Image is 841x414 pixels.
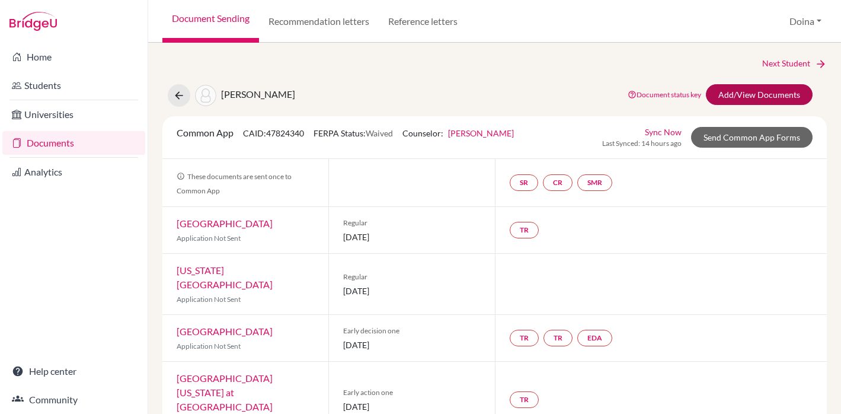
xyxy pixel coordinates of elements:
a: Send Common App Forms [691,127,813,148]
span: Early action one [343,387,480,398]
button: Doina [784,10,827,33]
span: Application Not Sent [177,295,241,304]
a: TR [543,330,573,346]
a: [US_STATE][GEOGRAPHIC_DATA] [177,265,273,290]
a: Add/View Documents [706,84,813,105]
a: Community [2,388,145,412]
a: Documents [2,131,145,155]
span: Waived [366,128,393,138]
span: [DATE] [343,400,480,413]
span: Regular [343,218,480,228]
a: Home [2,45,145,69]
a: SR [510,174,538,191]
span: [DATE] [343,231,480,243]
a: Help center [2,359,145,383]
span: Application Not Sent [177,342,241,351]
a: [PERSON_NAME] [448,128,514,138]
span: Regular [343,272,480,282]
a: Document status key [628,90,701,99]
span: Application Not Sent [177,234,241,243]
span: Early decision one [343,326,480,336]
a: CR [543,174,573,191]
a: Analytics [2,160,145,184]
a: [GEOGRAPHIC_DATA] [177,326,273,337]
span: These documents are sent once to Common App [177,172,292,195]
img: Bridge-U [9,12,57,31]
a: TR [510,391,539,408]
span: [DATE] [343,285,480,297]
span: Common App [177,127,234,138]
a: EDA [577,330,612,346]
a: SMR [577,174,612,191]
span: Counselor: [402,128,514,138]
span: CAID: 47824340 [243,128,304,138]
span: [PERSON_NAME] [221,88,295,100]
a: Sync Now [645,126,682,138]
a: TR [510,330,539,346]
a: [GEOGRAPHIC_DATA] [177,218,273,229]
a: [GEOGRAPHIC_DATA][US_STATE] at [GEOGRAPHIC_DATA] [177,372,273,412]
a: Universities [2,103,145,126]
span: FERPA Status: [314,128,393,138]
a: Next Student [762,57,827,70]
a: Students [2,74,145,97]
span: [DATE] [343,339,480,351]
span: Last Synced: 14 hours ago [602,138,682,149]
a: TR [510,222,539,238]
